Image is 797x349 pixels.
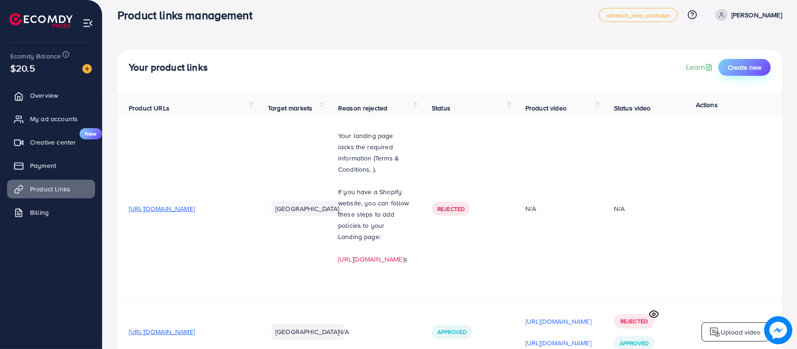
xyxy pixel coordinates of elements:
a: Creative centerNew [7,133,95,152]
span: adreach_new_package [607,12,670,18]
span: Your landing page lacks the required information (Terms & Conditions, ). [338,131,399,174]
button: Create new [718,59,771,76]
a: Product Links [7,180,95,198]
img: logo [9,13,73,28]
span: Product URLs [129,103,170,113]
span: Approved [620,339,649,347]
a: Overview [7,86,95,105]
span: Product Links [30,184,70,194]
a: [URL][DOMAIN_NAME] [338,254,404,264]
img: logo [709,327,721,338]
span: Create new [728,63,761,72]
img: image [764,316,792,344]
a: adreach_new_package [599,8,678,22]
a: [PERSON_NAME] [712,9,782,21]
span: Billing [30,208,49,217]
p: [PERSON_NAME] [731,9,782,21]
span: Rejected [437,205,465,213]
p: [URL][DOMAIN_NAME] [525,337,591,349]
h3: Product links management [118,8,260,22]
span: s [404,254,407,264]
a: Billing [7,203,95,222]
span: My ad accounts [30,114,78,124]
a: Learn [686,62,715,73]
span: Target markets [268,103,312,113]
span: [URL][DOMAIN_NAME] [129,204,195,213]
span: Rejected [620,317,648,325]
span: $20.5 [10,61,35,75]
span: Status video [614,103,651,113]
li: [GEOGRAPHIC_DATA] [272,201,343,216]
p: Upload video [721,327,761,338]
span: Reason rejected [338,103,387,113]
span: Overview [30,91,58,100]
span: Product video [525,103,567,113]
div: N/A [525,204,591,213]
div: N/A [614,204,625,213]
span: Creative center [30,138,76,147]
span: Status [432,103,450,113]
span: Payment [30,161,56,170]
span: New [80,128,102,139]
h4: Your product links [129,62,208,73]
span: Approved [437,328,466,336]
a: Payment [7,156,95,175]
img: menu [82,18,93,29]
span: Actions [696,100,718,109]
span: If you have a Shopify website, you can follow these steps to add policies to your Landing page: [338,187,409,241]
span: [URL][DOMAIN_NAME] [129,327,195,336]
p: [URL][DOMAIN_NAME] [525,316,591,327]
li: [GEOGRAPHIC_DATA] [272,324,343,339]
span: Ecomdy Balance [10,51,61,61]
span: N/A [338,327,349,336]
img: image [82,64,92,73]
a: My ad accounts [7,109,95,128]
